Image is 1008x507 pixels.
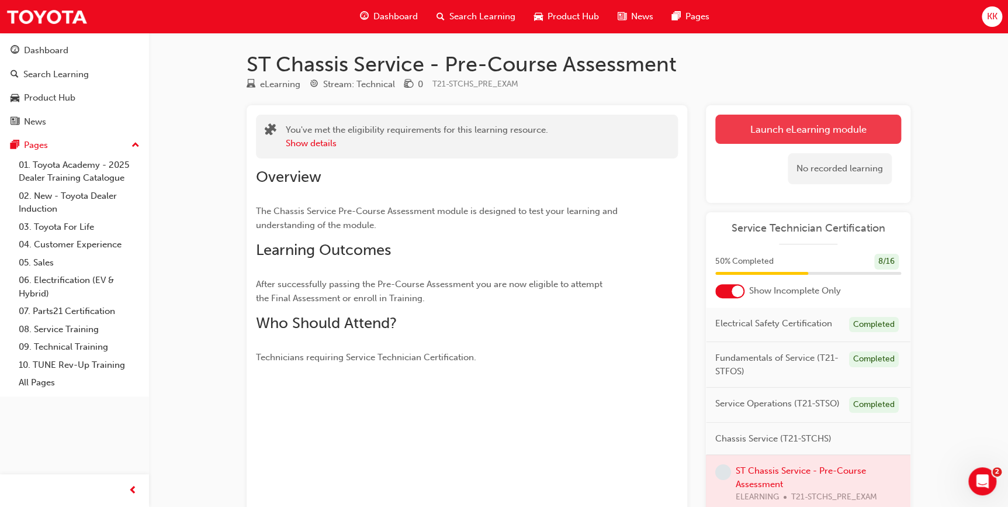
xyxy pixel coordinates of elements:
[265,125,276,138] span: puzzle-icon
[286,123,548,150] div: You've met the eligibility requirements for this learning resource.
[449,10,515,23] span: Search Learning
[131,138,140,153] span: up-icon
[968,467,996,495] iframe: Intercom live chat
[992,467,1002,477] span: 2
[418,78,423,91] div: 0
[310,80,318,90] span: target-icon
[260,78,300,91] div: eLearning
[671,9,680,24] span: pages-icon
[849,397,899,413] div: Completed
[14,320,144,339] a: 08. Service Training
[24,91,75,105] div: Product Hub
[986,10,997,23] span: KK
[6,4,88,30] img: Trak
[5,40,144,61] a: Dashboard
[524,5,608,29] a: car-iconProduct Hub
[256,314,397,332] span: Who Should Attend?
[11,46,19,56] span: guage-icon
[404,80,413,90] span: money-icon
[310,77,395,92] div: Stream
[14,218,144,236] a: 03. Toyota For Life
[14,271,144,302] a: 06. Electrification (EV & Hybrid)
[14,156,144,187] a: 01. Toyota Academy - 2025 Dealer Training Catalogue
[256,206,620,230] span: The Chassis Service Pre-Course Assessment module is designed to test your learning and understand...
[685,10,709,23] span: Pages
[534,9,542,24] span: car-icon
[788,153,892,184] div: No recorded learning
[715,397,840,411] span: Service Operations (T21-STSO)
[14,187,144,218] a: 02. New - Toyota Dealer Induction
[715,351,840,378] span: Fundamentals of Service (T21-STFOS)
[360,9,369,24] span: guage-icon
[631,10,653,23] span: News
[11,93,19,104] span: car-icon
[256,168,321,186] span: Overview
[129,484,137,498] span: prev-icon
[608,5,662,29] a: news-iconNews
[247,77,300,92] div: Type
[14,338,144,356] a: 09. Technical Training
[749,284,841,298] span: Show Incomplete Only
[11,70,19,80] span: search-icon
[24,44,68,57] div: Dashboard
[5,134,144,156] button: Pages
[849,317,899,333] div: Completed
[437,9,445,24] span: search-icon
[24,139,48,152] div: Pages
[23,68,89,81] div: Search Learning
[5,87,144,109] a: Product Hub
[5,111,144,133] a: News
[715,115,901,144] a: Launch eLearning module
[715,222,901,235] a: Service Technician Certification
[404,77,423,92] div: Price
[14,374,144,392] a: All Pages
[662,5,718,29] a: pages-iconPages
[11,140,19,151] span: pages-icon
[256,279,605,303] span: After successfully passing the Pre-Course Assessment you are now eligible to attempt the Final As...
[373,10,418,23] span: Dashboard
[715,464,731,480] span: learningRecordVerb_NONE-icon
[982,6,1002,27] button: KK
[24,115,46,129] div: News
[547,10,598,23] span: Product Hub
[247,80,255,90] span: learningResourceType_ELEARNING-icon
[14,236,144,254] a: 04. Customer Experience
[11,117,19,127] span: news-icon
[14,254,144,272] a: 05. Sales
[715,317,832,330] span: Electrical Safety Certification
[351,5,427,29] a: guage-iconDashboard
[286,137,337,150] button: Show details
[256,352,476,363] span: Technicians requiring Service Technician Certification.
[432,79,518,89] span: Learning resource code
[5,37,144,134] button: DashboardSearch LearningProduct HubNews
[5,64,144,85] a: Search Learning
[14,356,144,374] a: 10. TUNE Rev-Up Training
[14,302,144,320] a: 07. Parts21 Certification
[874,254,899,270] div: 8 / 16
[617,9,626,24] span: news-icon
[427,5,524,29] a: search-iconSearch Learning
[715,255,774,268] span: 50 % Completed
[715,432,832,446] span: Chassis Service (T21-STCHS)
[256,241,391,259] span: Learning Outcomes
[323,78,395,91] div: Stream: Technical
[849,351,899,367] div: Completed
[247,51,910,77] h1: ST Chassis Service - Pre-Course Assessment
